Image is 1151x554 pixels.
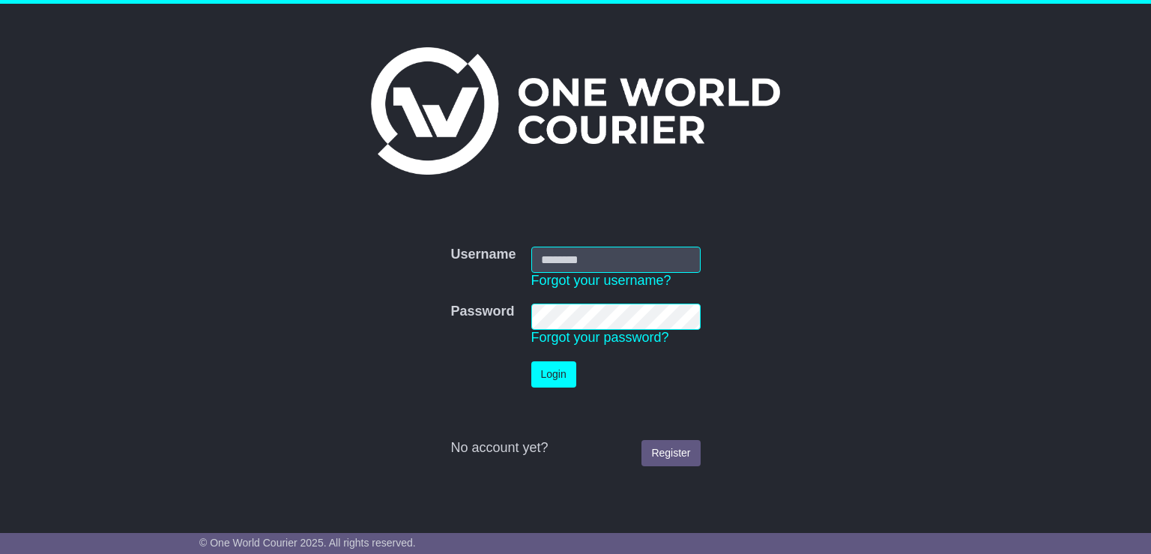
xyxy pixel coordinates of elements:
[450,247,516,263] label: Username
[450,440,700,457] div: No account yet?
[531,330,669,345] a: Forgot your password?
[199,537,416,549] span: © One World Courier 2025. All rights reserved.
[641,440,700,466] a: Register
[371,47,780,175] img: One World
[450,304,514,320] label: Password
[531,273,671,288] a: Forgot your username?
[531,361,576,388] button: Login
